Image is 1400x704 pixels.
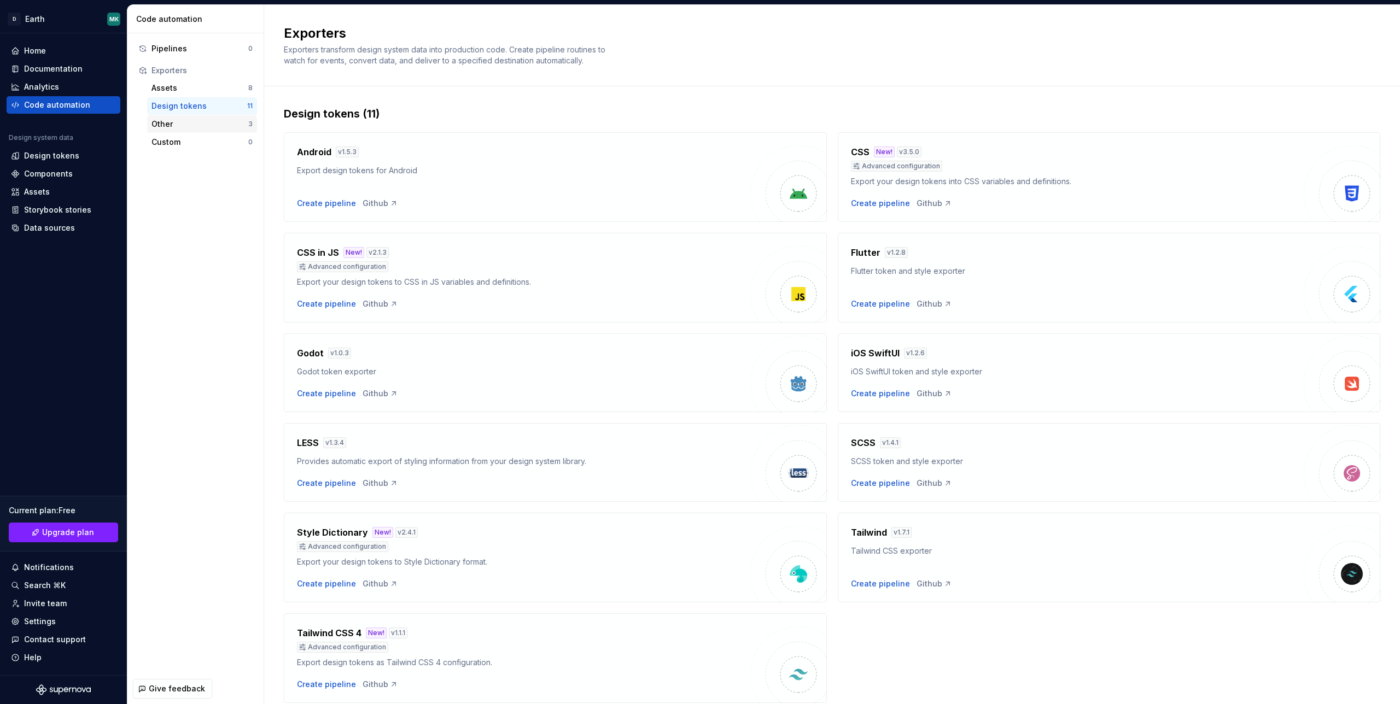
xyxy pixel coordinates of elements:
button: Create pipeline [851,388,910,399]
svg: Supernova Logo [36,684,91,695]
div: v 1.3.4 [323,437,346,448]
a: Github [363,679,398,690]
div: Export design tokens for Android [297,165,750,176]
div: Export your design tokens to Style Dictionary format. [297,556,750,567]
div: Create pipeline [297,388,356,399]
h4: CSS [851,145,870,159]
div: New! [366,627,387,638]
button: Create pipeline [297,578,356,589]
div: D [8,13,21,26]
h4: iOS SwiftUI [851,347,900,360]
button: Create pipeline [297,679,356,690]
div: Exporters [151,65,253,76]
div: Assets [24,186,50,197]
a: Analytics [7,78,120,96]
div: Analytics [24,81,59,92]
span: Upgrade plan [42,527,94,538]
div: 0 [248,44,253,53]
a: Github [917,198,952,209]
button: Create pipeline [851,478,910,489]
h4: Flutter [851,246,880,259]
a: Design tokens [7,147,120,165]
h4: Android [297,145,331,159]
div: v 1.7.1 [891,527,912,538]
h4: CSS in JS [297,246,339,259]
div: Design tokens [24,150,79,161]
div: Documentation [24,63,83,74]
button: Upgrade plan [9,523,118,542]
a: Settings [7,613,120,630]
button: Help [7,649,120,666]
div: MK [109,15,119,24]
a: Design tokens11 [147,97,257,115]
div: Create pipeline [851,198,910,209]
a: Documentation [7,60,120,78]
div: Notifications [24,562,74,573]
a: Github [363,478,398,489]
div: Code automation [136,14,259,25]
div: Advanced configuration [297,642,388,653]
button: Create pipeline [851,578,910,589]
div: New! [874,146,895,157]
div: Home [24,45,46,56]
div: v 2.1.3 [366,247,389,258]
button: DEarthMK [2,7,125,31]
button: Assets8 [147,79,257,97]
div: Other [151,119,248,130]
a: Data sources [7,219,120,237]
div: Godot token exporter [297,366,750,377]
button: Pipelines0 [134,40,257,57]
h4: Style Dictionary [297,526,368,539]
div: Contact support [24,634,86,645]
a: Github [363,388,398,399]
div: Components [24,168,73,179]
h4: LESS [297,436,319,449]
a: Github [363,578,398,589]
div: Tailwind CSS exporter [851,545,1304,556]
button: Notifications [7,559,120,576]
div: v 1.2.6 [904,348,927,359]
div: Custom [151,137,248,148]
div: Storybook stories [24,204,91,215]
span: Exporters transform design system data into production code. Create pipeline routines to watch fo... [284,45,608,65]
div: Create pipeline [851,298,910,309]
div: Settings [24,616,56,627]
div: Design tokens (11) [284,106,1380,121]
div: 8 [248,84,253,92]
h4: Tailwind [851,526,887,539]
div: SCSS token and style exporter [851,456,1304,467]
div: iOS SwiftUI token and style exporter [851,366,1304,377]
a: Components [7,165,120,183]
div: Design system data [9,133,73,142]
a: Github [917,298,952,309]
div: Current plan : Free [9,505,118,516]
div: Github [917,578,952,589]
a: Github [363,198,398,209]
button: Contact support [7,631,120,648]
div: Search ⌘K [24,580,66,591]
div: Advanced configuration [297,541,388,552]
div: Data sources [24,222,75,233]
button: Create pipeline [297,298,356,309]
div: 0 [248,138,253,146]
button: Create pipeline [297,478,356,489]
a: Other3 [147,115,257,133]
div: Code automation [24,99,90,110]
div: Help [24,652,42,663]
div: 11 [247,102,253,110]
a: Github [363,298,398,309]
